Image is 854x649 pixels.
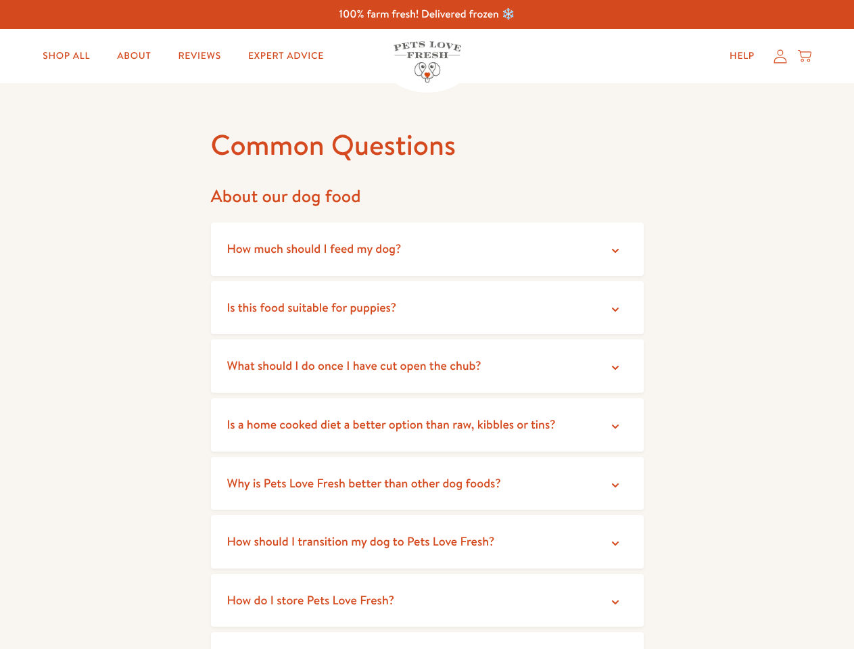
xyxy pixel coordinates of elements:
[227,416,556,433] span: Is a home cooked diet a better option than raw, kibbles or tins?
[211,126,644,164] h1: Common Questions
[167,43,231,70] a: Reviews
[227,475,501,491] span: Why is Pets Love Fresh better than other dog foods?
[211,185,644,208] h2: About our dog food
[237,43,335,70] a: Expert Advice
[227,533,495,550] span: How should I transition my dog to Pets Love Fresh?
[211,339,644,393] summary: What should I do once I have cut open the chub?
[211,457,644,510] summary: Why is Pets Love Fresh better than other dog foods?
[227,240,402,257] span: How much should I feed my dog?
[106,43,162,70] a: About
[719,43,765,70] a: Help
[32,43,101,70] a: Shop All
[227,299,397,316] span: Is this food suitable for puppies?
[211,515,644,569] summary: How should I transition my dog to Pets Love Fresh?
[211,222,644,276] summary: How much should I feed my dog?
[394,41,461,82] img: Pets Love Fresh
[211,398,644,452] summary: Is a home cooked diet a better option than raw, kibbles or tins?
[211,281,644,335] summary: Is this food suitable for puppies?
[227,592,395,608] span: How do I store Pets Love Fresh?
[227,357,481,374] span: What should I do once I have cut open the chub?
[211,574,644,627] summary: How do I store Pets Love Fresh?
